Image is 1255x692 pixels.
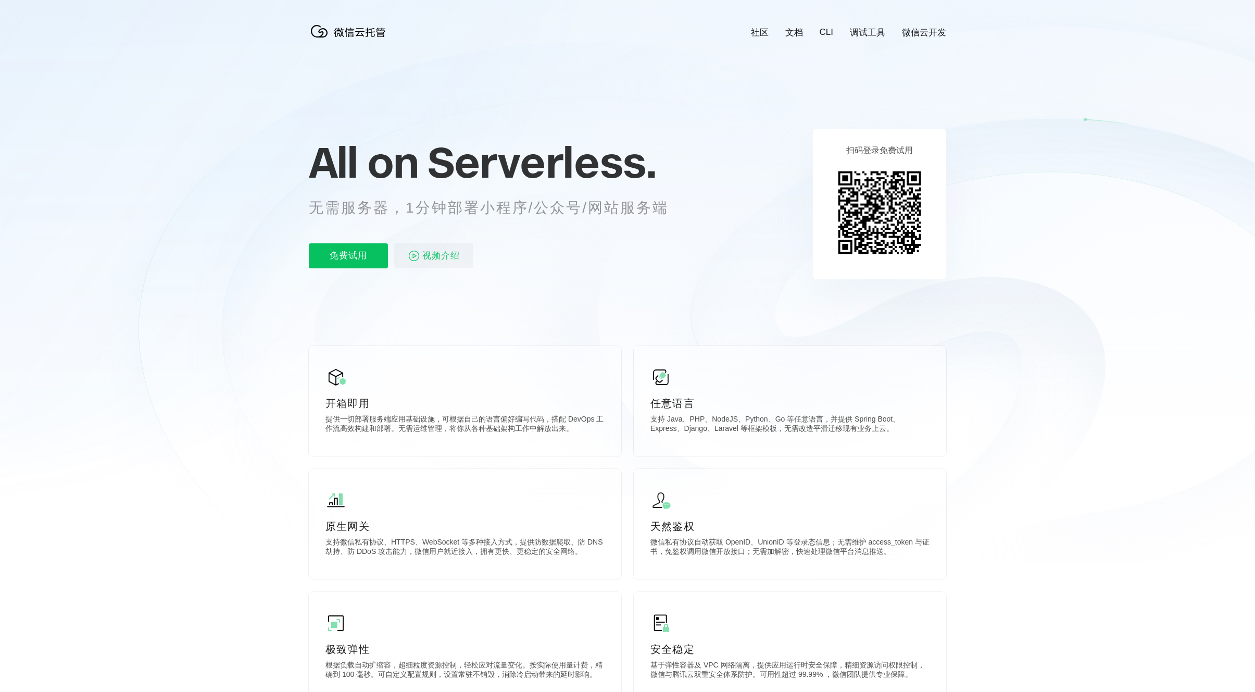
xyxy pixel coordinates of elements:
[650,519,930,534] p: 天然鉴权
[785,27,803,39] a: 文档
[422,243,460,268] span: 视频介绍
[325,538,605,559] p: 支持微信私有协议、HTTPS、WebSocket 等多种接入方式，提供防数据爬取、防 DNS 劫持、防 DDoS 攻击能力，微信用户就近接入，拥有更快、更稳定的安全网络。
[309,21,392,42] img: 微信云托管
[846,145,913,156] p: 扫码登录免费试用
[650,642,930,657] p: 安全稳定
[820,27,833,38] a: CLI
[325,415,605,436] p: 提供一切部署服务端应用基础设施，可根据自己的语言偏好编写代码，搭配 DevOps 工作流高效构建和部署。无需运维管理，将你从各种基础架构工作中解放出来。
[650,396,930,411] p: 任意语言
[325,519,605,534] p: 原生网关
[325,642,605,657] p: 极致弹性
[309,136,418,188] span: All on
[325,396,605,411] p: 开箱即用
[408,250,420,262] img: video_play.svg
[309,34,392,43] a: 微信云托管
[325,661,605,682] p: 根据负载自动扩缩容，超细粒度资源控制，轻松应对流量变化。按实际使用量计费，精确到 100 毫秒。可自定义配置规则，设置常驻不销毁，消除冷启动带来的延时影响。
[650,661,930,682] p: 基于弹性容器及 VPC 网络隔离，提供应用运行时安全保障，精细资源访问权限控制，微信与腾讯云双重安全体系防护。可用性超过 99.99% ，微信团队提供专业保障。
[751,27,769,39] a: 社区
[309,243,388,268] p: 免费试用
[309,197,688,218] p: 无需服务器，1分钟部署小程序/公众号/网站服务端
[650,415,930,436] p: 支持 Java、PHP、NodeJS、Python、Go 等任意语言，并提供 Spring Boot、Express、Django、Laravel 等框架模板，无需改造平滑迁移现有业务上云。
[428,136,656,188] span: Serverless.
[902,27,946,39] a: 微信云开发
[650,538,930,559] p: 微信私有协议自动获取 OpenID、UnionID 等登录态信息；无需维护 access_token 与证书，免鉴权调用微信开放接口；无需加解密，快速处理微信平台消息推送。
[850,27,885,39] a: 调试工具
